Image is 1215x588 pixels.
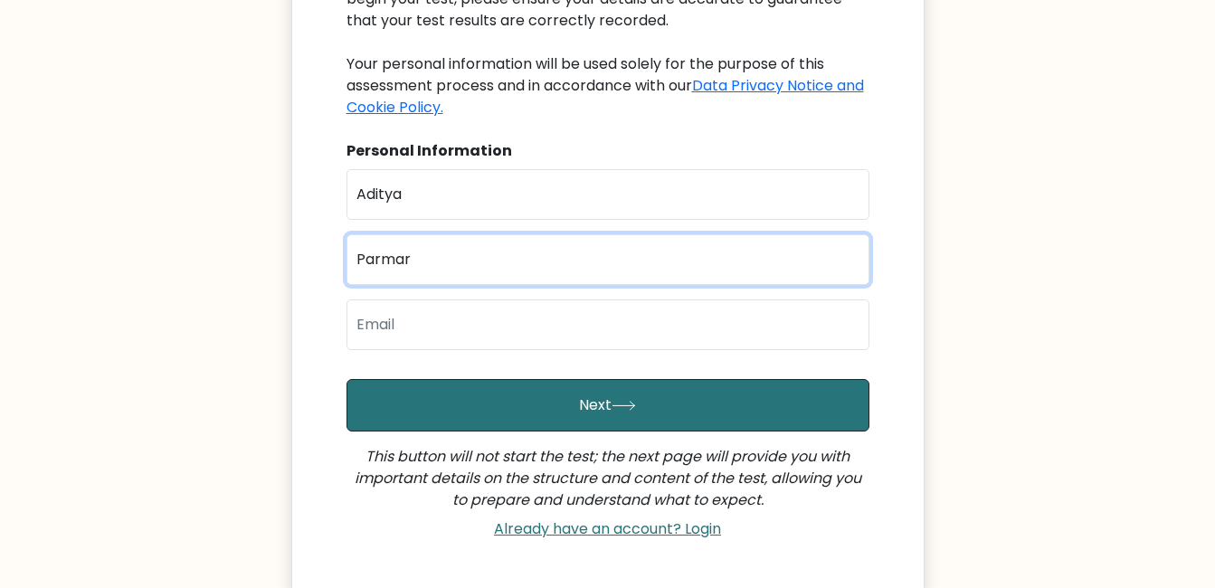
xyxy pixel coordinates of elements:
div: Personal Information [346,140,869,162]
i: This button will not start the test; the next page will provide you with important details on the... [355,446,861,510]
input: First name [346,169,869,220]
button: Next [346,379,869,432]
input: Email [346,299,869,350]
input: Last name [346,234,869,285]
a: Data Privacy Notice and Cookie Policy. [346,75,864,118]
a: Already have an account? Login [487,518,728,539]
